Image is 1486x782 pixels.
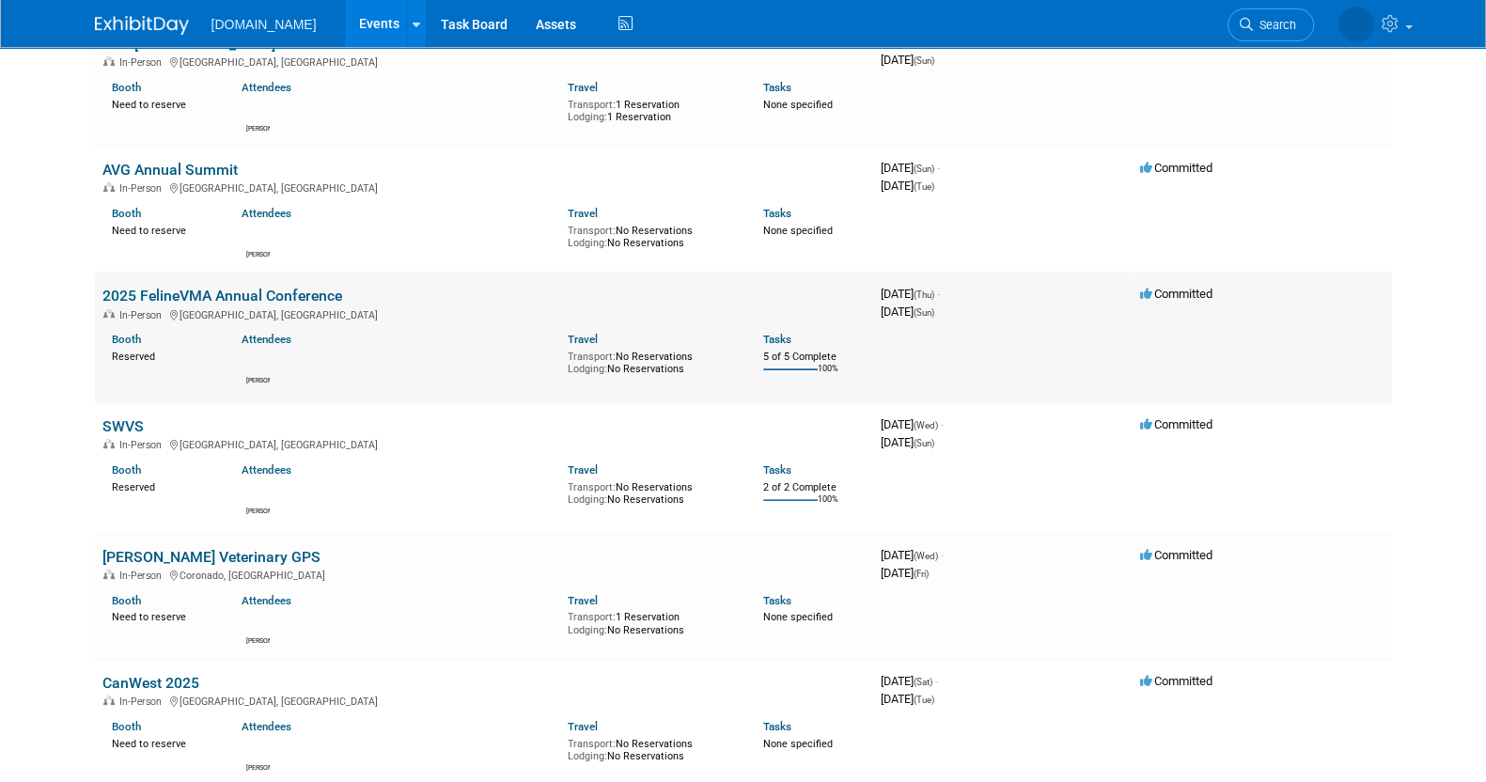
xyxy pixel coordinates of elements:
div: 1 Reservation 1 Reservation [568,95,735,124]
img: Shawn Wilkie [247,739,270,761]
div: Need to reserve [112,95,214,112]
img: David Han [247,612,270,634]
span: Lodging: [568,363,607,375]
div: Need to reserve [112,607,214,624]
span: - [937,287,940,301]
span: [DATE] [881,692,934,706]
span: Committed [1140,417,1212,431]
a: Booth [112,720,141,733]
a: Travel [568,594,598,607]
span: Lodging: [568,624,607,636]
span: [DOMAIN_NAME] [211,17,317,32]
span: - [941,417,944,431]
span: Transport: [568,99,616,111]
a: Travel [568,333,598,346]
a: Travel [568,720,598,733]
a: Tasks [763,463,791,477]
div: 1 Reservation No Reservations [568,607,735,636]
div: No Reservations No Reservations [568,347,735,376]
div: David Han [246,248,270,259]
span: (Sat) [914,677,932,687]
a: Travel [568,207,598,220]
span: Search [1253,18,1296,32]
span: Lodging: [568,111,607,123]
a: Booth [112,463,141,477]
span: Committed [1140,161,1212,175]
span: (Sun) [914,55,934,66]
img: In-Person Event [103,696,115,705]
div: [GEOGRAPHIC_DATA], [GEOGRAPHIC_DATA] [102,180,866,195]
span: None specified [763,611,833,623]
a: Travel [568,81,598,94]
span: [DATE] [881,179,934,193]
span: In-Person [119,570,167,582]
span: - [937,161,940,175]
span: [DATE] [881,53,934,67]
a: Booth [112,207,141,220]
div: No Reservations No Reservations [568,477,735,507]
span: In-Person [119,56,167,69]
a: SWVS [102,417,144,435]
div: Need to reserve [112,221,214,238]
div: 5 of 5 Complete [763,351,866,364]
div: 2 of 2 Complete [763,481,866,494]
span: Transport: [568,225,616,237]
span: Transport: [568,351,616,363]
span: In-Person [119,696,167,708]
span: Lodging: [568,493,607,506]
span: None specified [763,99,833,111]
span: Transport: [568,481,616,493]
a: Search [1228,8,1314,41]
td: 100% [818,364,838,389]
a: Attendees [242,720,291,733]
img: In-Person Event [103,439,115,448]
img: Shawn Wilkie [247,100,270,122]
div: Reserved [112,347,214,364]
div: Coronado, [GEOGRAPHIC_DATA] [102,567,866,582]
a: Attendees [242,594,291,607]
div: Shawn Wilkie [246,761,270,773]
a: Tasks [763,720,791,733]
a: CanWest 2025 [102,674,199,692]
span: In-Person [119,439,167,451]
span: Transport: [568,611,616,623]
div: Kiersten Hackett [246,505,270,516]
a: Booth [112,333,141,346]
div: Lucas Smith [246,374,270,385]
img: In-Person Event [103,182,115,192]
span: Lodging: [568,750,607,762]
a: Attendees [242,81,291,94]
a: Attendees [242,463,291,477]
div: [GEOGRAPHIC_DATA], [GEOGRAPHIC_DATA] [102,306,866,321]
a: Booth [112,594,141,607]
div: Need to reserve [112,734,214,751]
span: (Fri) [914,569,929,579]
div: David Han [246,634,270,646]
span: - [935,674,938,688]
img: Lucas Smith [247,352,270,374]
div: [GEOGRAPHIC_DATA], [GEOGRAPHIC_DATA] [102,54,866,69]
div: No Reservations No Reservations [568,221,735,250]
span: (Sun) [914,164,934,174]
a: 2025 FelineVMA Annual Conference [102,287,342,305]
div: Reserved [112,477,214,494]
span: (Sun) [914,307,934,318]
a: Attendees [242,207,291,220]
div: Shawn Wilkie [246,122,270,133]
img: In-Person Event [103,56,115,66]
span: (Thu) [914,289,934,300]
td: 100% [818,494,838,520]
img: Iuliia Bulow [1338,7,1374,42]
span: None specified [763,225,833,237]
span: (Tue) [914,181,934,192]
span: [DATE] [881,548,944,562]
img: Kiersten Hackett [247,482,270,505]
img: ExhibitDay [95,16,189,35]
span: (Sun) [914,438,934,448]
a: Booth [112,81,141,94]
span: Committed [1140,548,1212,562]
div: No Reservations No Reservations [568,734,735,763]
span: Transport: [568,738,616,750]
span: [DATE] [881,566,929,580]
span: (Wed) [914,420,938,430]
